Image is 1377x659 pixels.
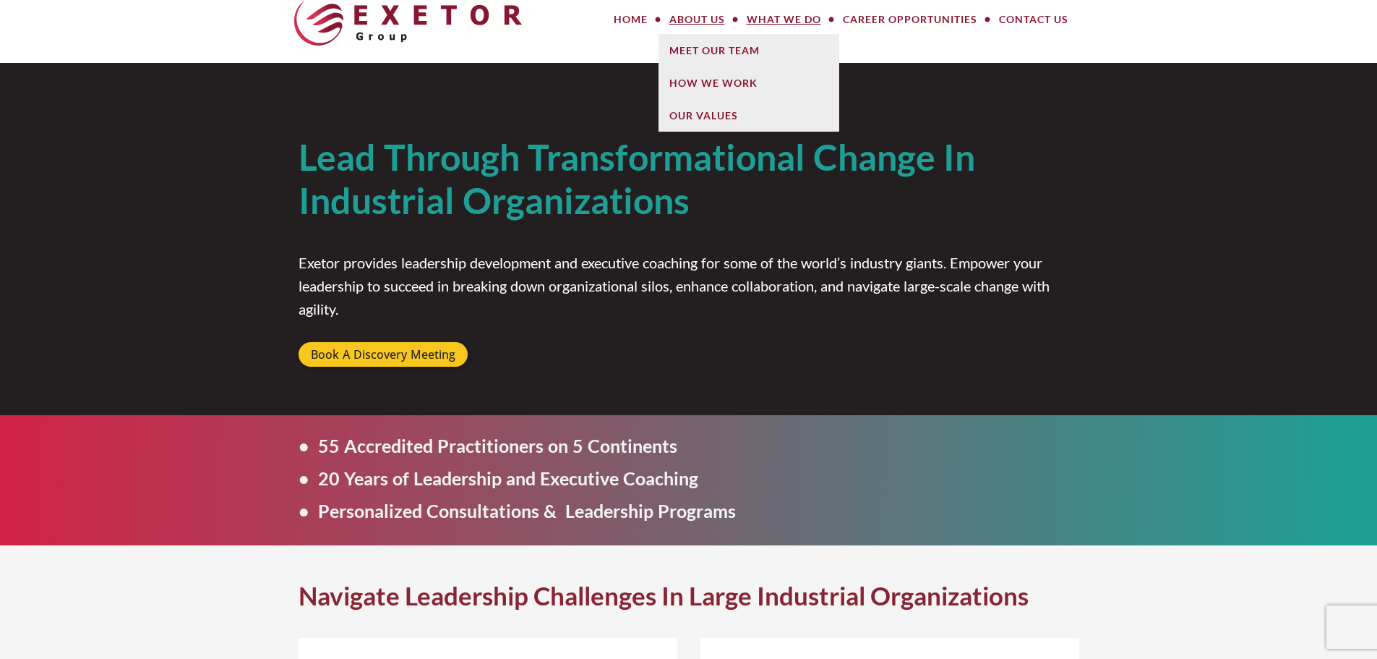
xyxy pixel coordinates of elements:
[299,342,468,367] a: Book A Discovery Meeting
[299,582,1029,610] h2: Navigate Leadership Challenges in Large Industrial Organizations
[659,5,736,34] a: About Us
[294,1,522,46] img: The Exetor Group
[299,135,1079,222] h1: Lead Through Transformational Change In Industrial Organizations
[736,5,832,34] a: What We Do
[299,251,1079,320] div: Exetor provides leadership development and executive coaching for some of the world’s industry gi...
[311,349,455,360] span: Book A Discovery Meeting
[832,5,988,34] a: Career Opportunities
[988,5,1079,34] a: Contact Us
[659,99,839,132] a: Our Values
[603,5,659,34] a: Home
[659,67,839,99] a: How We Work
[299,430,736,527] div: • 55 Accredited Practitioners on 5 Continents • 20 Years of Leadership and Executive Coaching • P...
[659,34,839,67] a: Meet Our Team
